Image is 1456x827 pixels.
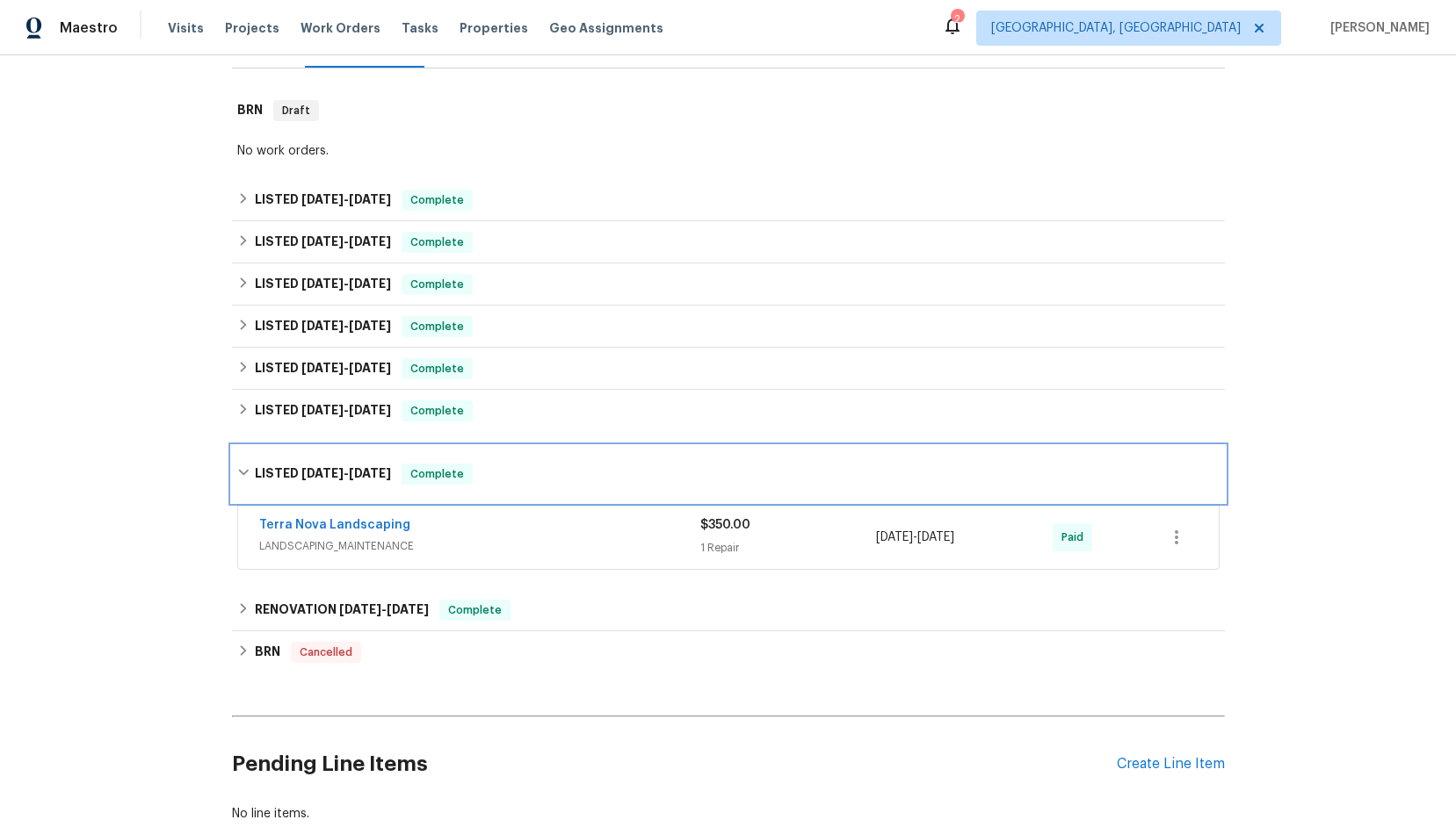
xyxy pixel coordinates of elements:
[460,19,528,37] span: Properties
[255,642,280,663] h6: BRN
[301,277,344,290] span: [DATE]
[232,348,1225,390] div: LISTED [DATE]-[DATE]Complete
[349,404,391,416] span: [DATE]
[917,531,954,543] span: [DATE]
[293,644,359,661] span: Cancelled
[301,235,344,248] span: [DATE]
[232,589,1225,631] div: RENOVATION [DATE]-[DATE]Complete
[403,234,471,251] span: Complete
[255,464,391,485] h6: LISTED
[301,320,344,332] span: [DATE]
[237,100,263,121] h6: BRN
[403,276,471,293] span: Complete
[301,362,344,374] span: [DATE]
[237,142,1220,160] div: No work orders.
[301,193,344,205] span: [DATE]
[387,603,429,615] span: [DATE]
[1117,756,1225,773] div: Create Line Item
[301,404,344,416] span: [DATE]
[255,190,391,211] h6: LISTED
[168,19,204,37] span: Visits
[232,83,1225,139] div: BRN Draft
[232,631,1225,673] div: BRN Cancelled
[349,362,391,374] span: [DATE]
[349,277,391,290] span: [DATE]
[225,19,279,37] span: Projects
[403,191,471,209] span: Complete
[339,603,381,615] span: [DATE]
[349,235,391,248] span: [DATE]
[403,360,471,378] span: Complete
[232,221,1225,263] div: LISTED [DATE]-[DATE]Complete
[301,19,380,37] span: Work Orders
[349,467,391,479] span: [DATE]
[403,318,471,335] span: Complete
[301,467,344,479] span: [DATE]
[402,22,438,34] span: Tasks
[951,11,963,28] div: 2
[441,601,509,619] span: Complete
[301,235,391,248] span: -
[991,19,1241,37] span: [GEOGRAPHIC_DATA], [GEOGRAPHIC_DATA]
[232,805,1225,823] div: No line items.
[255,316,391,337] h6: LISTED
[275,102,317,119] span: Draft
[255,358,391,379] h6: LISTED
[232,263,1225,306] div: LISTED [DATE]-[DATE]Complete
[700,539,877,557] div: 1 Repair
[301,467,391,479] span: -
[232,446,1225,502] div: LISTED [DATE]-[DATE]Complete
[301,320,391,332] span: -
[876,529,954,546] span: -
[255,232,391,253] h6: LISTED
[259,537,700,555] span: LANDSCAPING_MAINTENANCE
[339,603,429,615] span: -
[259,519,410,531] a: Terra Nova Landscaping
[60,19,118,37] span: Maestro
[549,19,663,37] span: Geo Assignments
[403,465,471,483] span: Complete
[232,390,1225,432] div: LISTED [DATE]-[DATE]Complete
[1061,529,1090,546] span: Paid
[1323,19,1430,37] span: [PERSON_NAME]
[232,179,1225,221] div: LISTED [DATE]-[DATE]Complete
[255,600,429,621] h6: RENOVATION
[403,402,471,420] span: Complete
[301,193,391,205] span: -
[876,531,913,543] span: [DATE]
[255,274,391,295] h6: LISTED
[301,404,391,416] span: -
[255,400,391,421] h6: LISTED
[700,519,750,531] span: $350.00
[301,277,391,290] span: -
[232,723,1117,805] h2: Pending Line Items
[349,193,391,205] span: [DATE]
[349,320,391,332] span: [DATE]
[232,306,1225,348] div: LISTED [DATE]-[DATE]Complete
[301,362,391,374] span: -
